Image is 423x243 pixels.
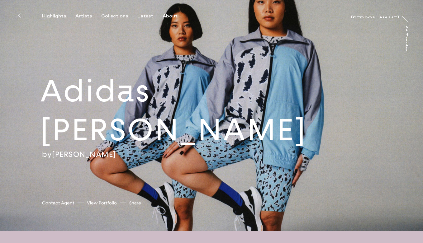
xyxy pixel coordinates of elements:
[137,13,163,19] button: Latest
[75,13,92,19] div: Artists
[351,12,399,18] a: [PERSON_NAME]
[42,13,66,19] div: Highlights
[137,13,153,19] div: Latest
[42,150,52,159] span: by
[40,72,423,150] h2: Adidas [PERSON_NAME]
[101,13,128,19] div: Collections
[42,200,74,206] a: Contact Agent
[101,13,137,19] button: Collections
[87,200,117,206] a: View Portfolio
[52,150,116,159] a: [PERSON_NAME]
[403,25,408,52] div: At Trayler
[75,13,101,19] button: Artists
[406,25,412,51] a: At Trayler
[163,13,187,19] button: About
[163,13,178,19] div: About
[129,199,141,207] button: Share
[42,13,75,19] button: Highlights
